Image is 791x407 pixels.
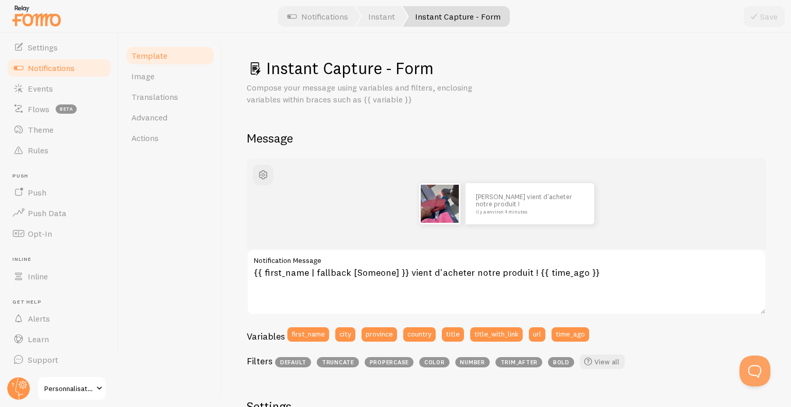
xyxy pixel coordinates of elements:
button: city [335,327,355,342]
a: Personnalisationacademie [37,376,107,401]
span: Events [28,83,53,94]
span: propercase [365,357,414,367]
img: Fomo [421,185,459,223]
span: Opt-In [28,228,52,239]
span: bold [548,357,574,367]
h2: Message [247,130,766,146]
span: Translations [131,92,178,102]
a: Opt-In [6,223,112,244]
a: Flows beta [6,99,112,119]
span: Personnalisationacademie [44,382,93,395]
span: Rules [28,145,48,155]
h3: Filters [247,355,272,367]
span: Template [131,50,167,61]
span: beta [56,104,77,114]
span: Alerts [28,313,50,324]
a: Settings [6,37,112,58]
span: Theme [28,125,54,135]
a: Learn [6,329,112,349]
a: Translations [125,86,215,107]
span: Support [28,355,58,365]
span: Inline [28,271,48,281]
span: Push [28,187,46,198]
a: Events [6,78,112,99]
button: province [362,327,397,342]
span: Advanced [131,112,167,122]
button: country [403,327,436,342]
a: Theme [6,119,112,140]
a: Push [6,182,112,203]
span: Inline [12,256,112,263]
a: Template [125,45,215,66]
button: time_ago [552,327,589,342]
a: Alerts [6,308,112,329]
button: title [442,327,464,342]
label: Notification Message [247,249,766,267]
h3: Variables [247,330,285,342]
button: title_with_link [470,327,523,342]
a: Actions [125,128,215,148]
span: Actions [131,133,159,143]
a: Support [6,349,112,370]
h1: Instant Capture - Form [247,58,766,79]
iframe: Help Scout Beacon - Open [740,356,770,386]
a: Rules [6,140,112,161]
p: [PERSON_NAME] vient d'acheter notre produit ! [476,193,584,214]
span: color [419,357,450,367]
span: truncate [317,357,359,367]
span: number [455,357,490,367]
a: Inline [6,266,112,287]
span: Push [12,173,112,180]
span: Notifications [28,63,75,73]
img: fomo-relay-logo-orange.svg [11,3,62,29]
a: Notifications [6,58,112,78]
small: il y a environ 4 minutes [476,209,581,215]
a: Push Data [6,203,112,223]
a: Advanced [125,107,215,128]
a: Image [125,66,215,86]
p: Compose your message using variables and filters, enclosing variables within braces such as {{ va... [247,82,494,105]
span: Get Help [12,299,112,306]
span: trim_after [495,357,542,367]
button: first_name [287,327,329,342]
span: Flows [28,104,49,114]
span: Learn [28,334,49,344]
span: Settings [28,42,58,52]
span: default [275,357,311,367]
a: View all [580,355,625,369]
button: url [529,327,545,342]
span: Image [131,71,154,81]
span: Push Data [28,208,66,218]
